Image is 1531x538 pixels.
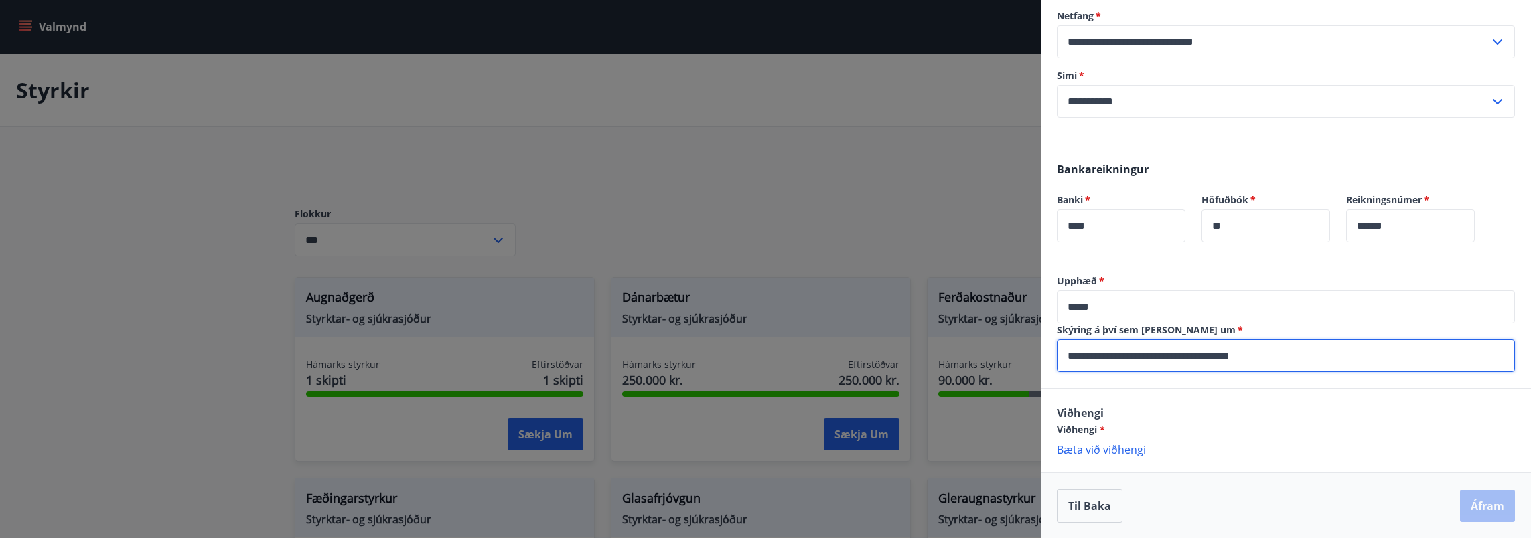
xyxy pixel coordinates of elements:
label: Upphæð [1057,274,1515,288]
button: Til baka [1057,489,1122,523]
label: Sími [1057,69,1515,82]
label: Banki [1057,193,1185,207]
label: Höfuðbók [1201,193,1330,207]
div: Skýring á því sem sótt er um [1057,339,1515,372]
p: Bæta við viðhengi [1057,442,1515,456]
label: Skýring á því sem [PERSON_NAME] um [1057,323,1515,337]
label: Reikningsnúmer [1346,193,1475,207]
div: Upphæð [1057,290,1515,323]
span: Bankareikningur [1057,162,1149,177]
label: Netfang [1057,9,1515,23]
span: Viðhengi [1057,406,1104,420]
span: Viðhengi [1057,423,1105,436]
